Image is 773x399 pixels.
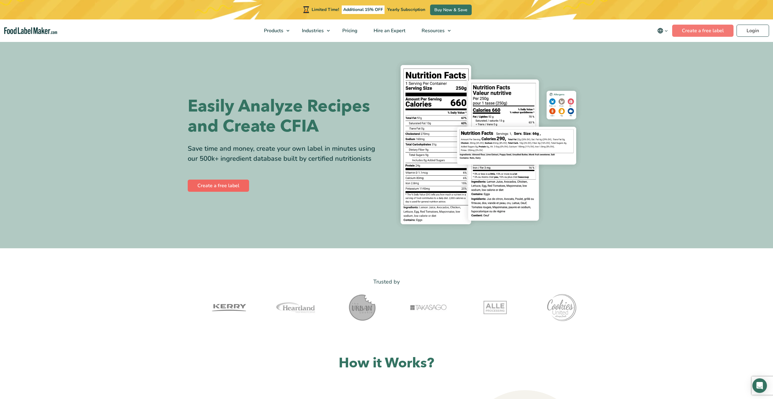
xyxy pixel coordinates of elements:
[737,25,769,37] a: Login
[387,7,425,12] span: Yearly Subscription
[188,354,586,372] h2: How it Works?
[366,19,412,42] a: Hire an Expert
[294,19,333,42] a: Industries
[420,27,445,34] span: Resources
[414,19,454,42] a: Resources
[188,96,382,136] h1: Easily Analyze Recipes and Create CFIA
[300,27,324,34] span: Industries
[312,7,339,12] span: Limited Time!
[256,19,292,42] a: Products
[188,144,382,164] div: Save time and money, create your own label in minutes using our 500k+ ingredient database built b...
[430,5,472,15] a: Buy Now & Save
[334,19,364,42] a: Pricing
[752,378,767,393] div: Open Intercom Messenger
[262,27,284,34] span: Products
[188,277,586,286] p: Trusted by
[672,25,734,37] a: Create a free label
[372,27,406,34] span: Hire an Expert
[188,180,249,192] a: Create a free label
[340,27,358,34] span: Pricing
[342,5,385,14] span: Additional 15% OFF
